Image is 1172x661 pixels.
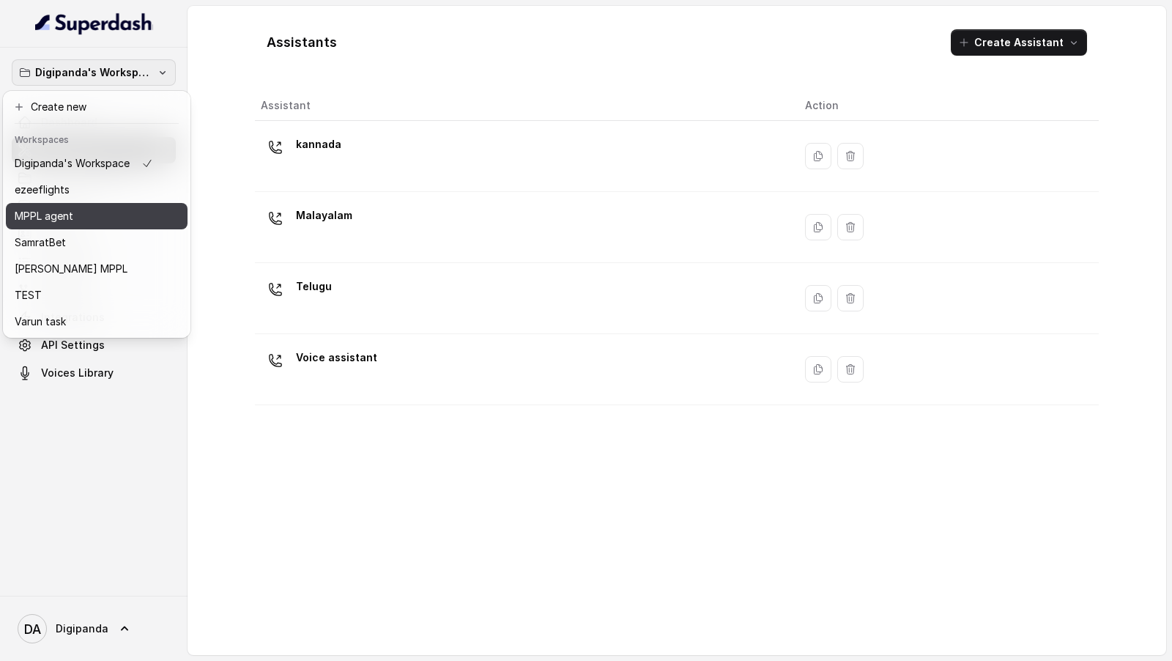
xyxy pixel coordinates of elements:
p: Digipanda's Workspace [35,64,152,81]
button: Create new [6,94,188,120]
p: Varun task [15,313,66,330]
header: Workspaces [6,127,188,150]
button: Digipanda's Workspace [12,59,176,86]
p: MPPL agent [15,207,73,225]
p: Digipanda's Workspace [15,155,130,172]
div: Digipanda's Workspace [3,91,190,338]
p: [PERSON_NAME] MPPL [15,260,127,278]
p: ezeeflights [15,181,70,199]
p: SamratBet [15,234,66,251]
p: TEST [15,287,42,304]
